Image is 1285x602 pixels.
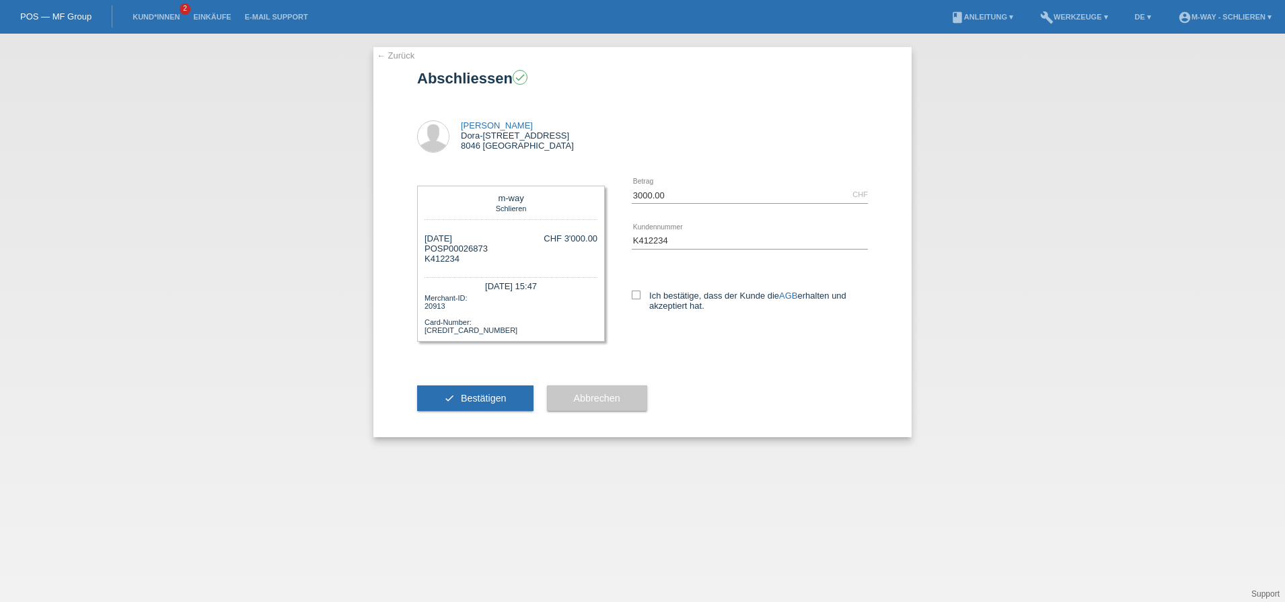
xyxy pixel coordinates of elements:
a: ← Zurück [377,50,414,61]
div: CHF 3'000.00 [544,233,597,243]
h1: Abschliessen [417,70,868,87]
a: account_circlem-way - Schlieren ▾ [1171,13,1278,21]
a: Support [1251,589,1280,599]
a: E-Mail Support [238,13,315,21]
i: book [951,11,964,24]
a: DE ▾ [1128,13,1158,21]
span: K412234 [425,254,460,264]
label: Ich bestätige, dass der Kunde die erhalten und akzeptiert hat. [632,291,868,311]
div: Merchant-ID: 20913 Card-Number: [CREDIT_CARD_NUMBER] [425,293,597,334]
a: buildWerkzeuge ▾ [1033,13,1115,21]
i: account_circle [1178,11,1191,24]
span: 2 [180,3,190,15]
a: Kund*innen [126,13,186,21]
button: check Bestätigen [417,385,534,411]
button: Abbrechen [547,385,647,411]
div: m-way [428,193,594,203]
a: AGB [779,291,797,301]
a: Einkäufe [186,13,237,21]
div: CHF [852,190,868,198]
a: [PERSON_NAME] [461,120,533,130]
div: Schlieren [428,203,594,213]
div: [DATE] POSP00026873 [425,233,488,264]
div: Dora-[STREET_ADDRESS] 8046 [GEOGRAPHIC_DATA] [461,120,574,151]
i: check [514,71,526,83]
a: POS — MF Group [20,11,91,22]
a: bookAnleitung ▾ [944,13,1020,21]
i: build [1040,11,1054,24]
span: Abbrechen [574,393,620,404]
i: check [444,393,455,404]
div: [DATE] 15:47 [425,277,597,293]
span: Bestätigen [461,393,507,404]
